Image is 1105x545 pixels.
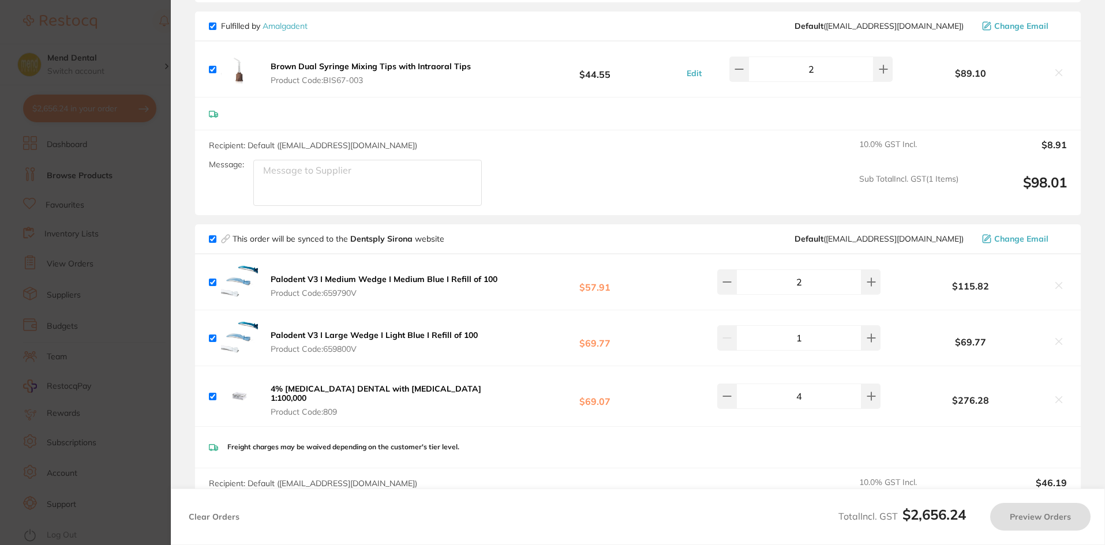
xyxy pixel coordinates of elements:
button: Change Email [979,21,1067,31]
span: Product Code: 659800V [271,344,478,354]
p: Freight charges may be waived depending on the customer's tier level. [227,443,459,451]
b: $69.77 [509,328,680,349]
b: 4% [MEDICAL_DATA] DENTAL with [MEDICAL_DATA] 1:100,000 [271,384,481,403]
b: $44.55 [509,59,680,80]
img: d29sb2gyaQ [221,320,258,356]
span: Change Email [994,234,1048,243]
button: Palodent V3 I Large Wedge I Light Blue I Refill of 100 Product Code:659800V [267,330,481,354]
b: $276.28 [896,395,1046,405]
b: Default [795,21,823,31]
button: Palodent V3 I Medium Wedge I Medium Blue I Refill of 100 Product Code:659790V [267,274,501,298]
img: dndjaGh6ZA [221,378,258,415]
span: Product Code: 809 [271,407,505,416]
output: $98.01 [968,174,1067,206]
span: clientservices@dentsplysirona.com [795,234,964,243]
p: This order will be synced to the website [233,234,444,243]
b: $2,656.24 [902,506,966,523]
output: $8.91 [968,140,1067,165]
img: d3B5bmRzaQ [221,264,258,300]
span: Change Email [994,21,1048,31]
label: Message: [209,160,244,170]
button: Preview Orders [990,503,1091,531]
span: Total Incl. GST [838,510,966,522]
b: $89.10 [896,68,1046,78]
span: Sub Total Incl. GST ( 1 Items) [859,174,958,206]
b: $57.91 [509,272,680,293]
span: 10.0 % GST Incl. [859,140,958,165]
span: Product Code: 659790V [271,288,497,298]
b: Palodent V3 I Medium Wedge I Medium Blue I Refill of 100 [271,274,497,284]
b: $69.77 [896,337,1046,347]
button: Edit [683,68,705,78]
span: Product Code: BIS67-003 [271,76,471,85]
button: 4% [MEDICAL_DATA] DENTAL with [MEDICAL_DATA] 1:100,000 Product Code:809 [267,384,509,417]
button: Clear Orders [185,503,243,531]
button: Change Email [979,234,1067,244]
span: 10.0 % GST Incl. [859,478,958,503]
strong: Dentsply Sirona [350,234,415,244]
span: Recipient: Default ( [EMAIL_ADDRESS][DOMAIN_NAME] ) [209,478,417,488]
p: Fulfilled by [221,21,308,31]
b: $115.82 [896,281,1046,291]
button: Brown Dual Syringe Mixing Tips with Intraoral Tips Product Code:BIS67-003 [267,61,474,85]
b: Brown Dual Syringe Mixing Tips with Intraoral Tips [271,61,471,72]
b: $69.07 [509,386,680,407]
a: Amalgadent [263,21,308,31]
output: $46.19 [968,478,1067,503]
span: Recipient: Default ( [EMAIL_ADDRESS][DOMAIN_NAME] ) [209,140,417,151]
span: info@amalgadent.com.au [795,21,964,31]
b: Default [795,234,823,244]
img: ZWIyd2htaA [221,51,258,88]
b: Palodent V3 I Large Wedge I Light Blue I Refill of 100 [271,330,478,340]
